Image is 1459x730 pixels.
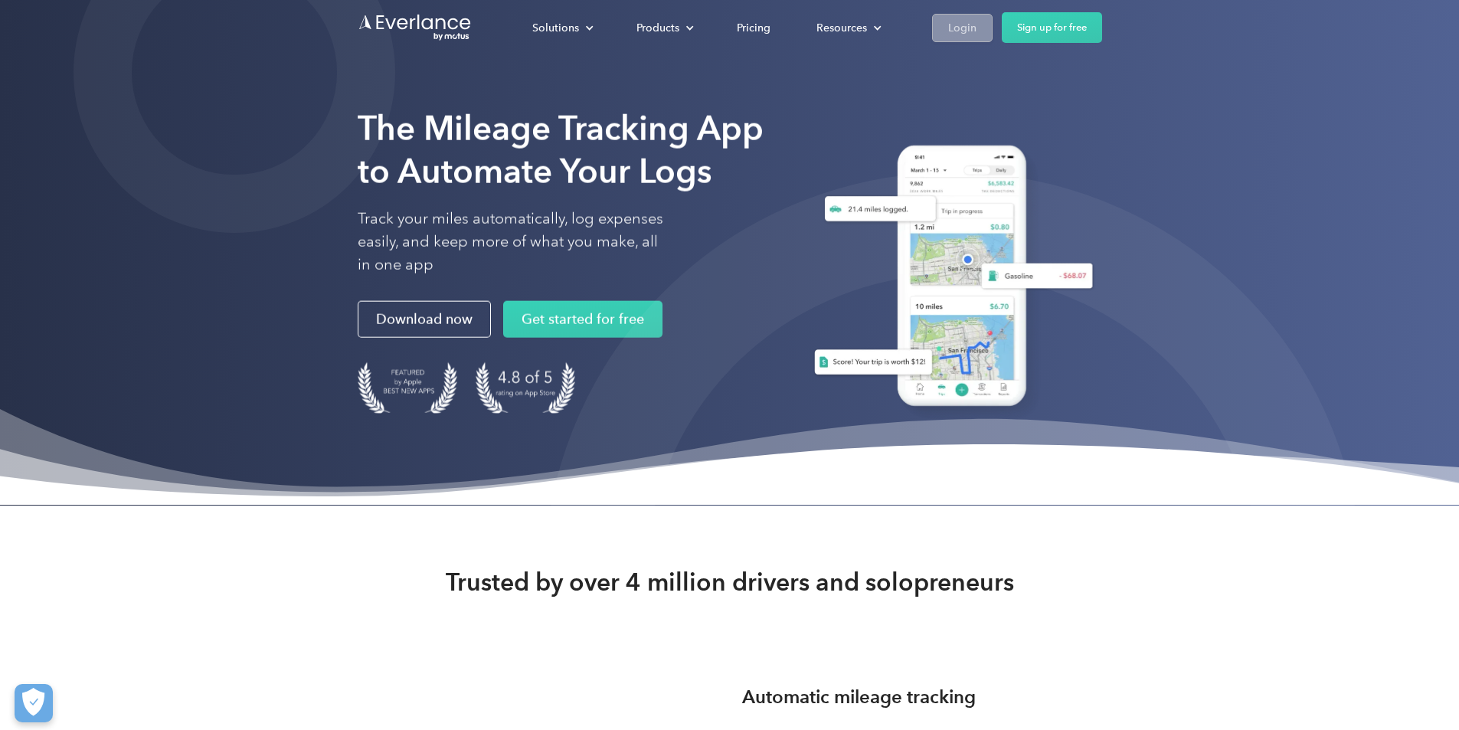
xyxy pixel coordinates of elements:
div: Resources [816,18,867,38]
img: Everlance, mileage tracker app, expense tracking app [796,133,1102,424]
div: Pricing [737,18,770,38]
div: Resources [801,15,894,41]
a: Pricing [721,15,786,41]
img: 4.9 out of 5 stars on the app store [476,362,575,414]
div: Products [636,18,679,38]
a: Download now [358,301,491,338]
p: Track your miles automatically, log expenses easily, and keep more of what you make, all in one app [358,208,664,277]
strong: Trusted by over 4 million drivers and solopreneurs [446,567,1014,597]
a: Sign up for free [1002,12,1102,43]
button: Cookies Settings [15,684,53,722]
div: Login [948,18,976,38]
strong: The Mileage Tracking App to Automate Your Logs [358,108,764,192]
img: Badge for Featured by Apple Best New Apps [358,362,457,414]
h3: Automatic mileage tracking [742,683,976,711]
div: Products [621,15,706,41]
a: Go to homepage [358,13,473,42]
div: Solutions [517,15,606,41]
a: Login [932,14,993,42]
div: Solutions [532,18,579,38]
a: Get started for free [503,301,662,338]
